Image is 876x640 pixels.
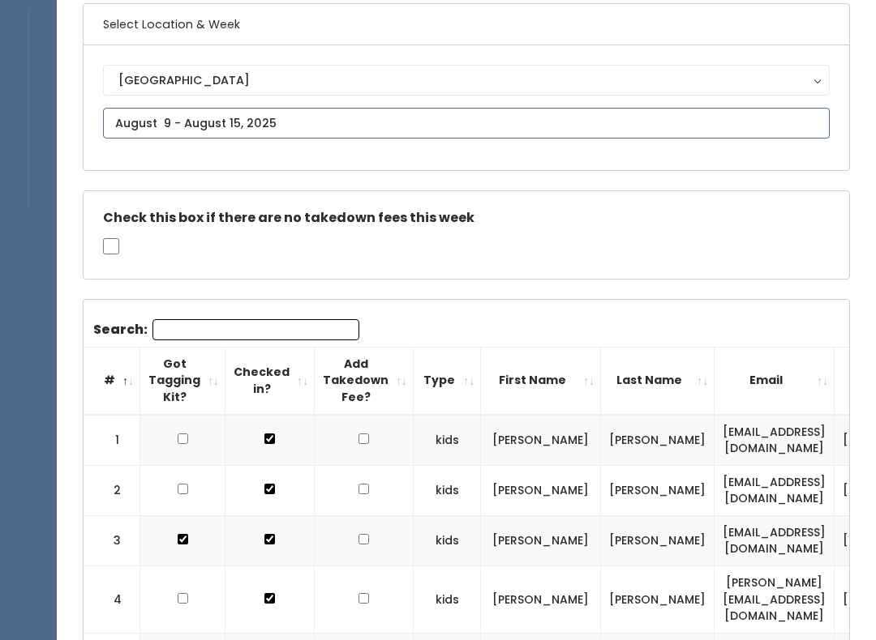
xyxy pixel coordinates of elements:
[84,415,140,466] td: 1
[414,415,481,466] td: kids
[140,347,225,414] th: Got Tagging Kit?: activate to sort column ascending
[715,347,835,414] th: Email: activate to sort column ascending
[414,566,481,634] td: kids
[103,108,830,139] input: August 9 - August 15, 2025
[715,465,835,515] td: [EMAIL_ADDRESS][DOMAIN_NAME]
[481,515,601,565] td: [PERSON_NAME]
[103,65,830,96] button: [GEOGRAPHIC_DATA]
[414,515,481,565] td: kids
[601,465,715,515] td: [PERSON_NAME]
[414,347,481,414] th: Type: activate to sort column ascending
[84,347,140,414] th: #: activate to sort column descending
[103,211,830,225] h5: Check this box if there are no takedown fees this week
[601,347,715,414] th: Last Name: activate to sort column ascending
[715,566,835,634] td: [PERSON_NAME][EMAIL_ADDRESS][DOMAIN_NAME]
[118,71,814,89] div: [GEOGRAPHIC_DATA]
[601,566,715,634] td: [PERSON_NAME]
[152,319,359,340] input: Search:
[601,415,715,466] td: [PERSON_NAME]
[481,566,601,634] td: [PERSON_NAME]
[315,347,414,414] th: Add Takedown Fee?: activate to sort column ascending
[715,515,835,565] td: [EMAIL_ADDRESS][DOMAIN_NAME]
[84,4,849,45] h6: Select Location & Week
[481,465,601,515] td: [PERSON_NAME]
[84,515,140,565] td: 3
[481,347,601,414] th: First Name: activate to sort column ascending
[414,465,481,515] td: kids
[715,415,835,466] td: [EMAIL_ADDRESS][DOMAIN_NAME]
[84,566,140,634] td: 4
[225,347,315,414] th: Checked in?: activate to sort column ascending
[601,515,715,565] td: [PERSON_NAME]
[481,415,601,466] td: [PERSON_NAME]
[93,319,359,340] label: Search:
[84,465,140,515] td: 2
